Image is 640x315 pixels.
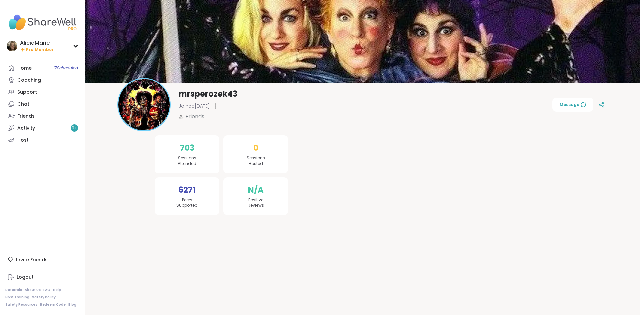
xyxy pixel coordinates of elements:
div: Activity [17,125,35,132]
div: Coaching [17,77,41,84]
span: 6271 [178,184,196,196]
button: Message [552,98,593,112]
span: Sessions Hosted [247,155,265,167]
a: Coaching [5,74,80,86]
span: Message [560,102,586,108]
div: Invite Friends [5,254,80,266]
a: Help [53,288,61,292]
div: AliciaMarie [20,39,54,47]
span: Joined [DATE] [179,103,210,109]
a: Activity9+ [5,122,80,134]
div: Friends [17,113,35,120]
img: ShareWell Nav Logo [5,11,80,34]
a: About Us [25,288,41,292]
span: Peers Supported [176,197,198,209]
div: Host [17,137,29,144]
img: mrsperozek43 [118,79,170,130]
a: Host [5,134,80,146]
span: 9 + [72,125,77,131]
span: Pro Member [26,47,54,53]
a: Chat [5,98,80,110]
span: 703 [180,142,194,154]
div: Support [17,89,37,96]
a: Support [5,86,80,98]
a: Host Training [5,295,29,300]
div: Chat [17,101,29,108]
div: Logout [17,274,34,281]
a: Home17Scheduled [5,62,80,74]
span: Sessions Attended [178,155,196,167]
a: Referrals [5,288,22,292]
a: Safety Policy [32,295,56,300]
img: AliciaMarie [7,41,17,51]
span: 17 Scheduled [53,65,78,71]
a: Blog [68,302,76,307]
span: Positive Reviews [248,197,264,209]
span: mrsperozek43 [179,89,237,99]
span: 0 [253,142,258,154]
a: Friends [5,110,80,122]
a: Redeem Code [40,302,66,307]
a: FAQ [43,288,50,292]
a: Safety Resources [5,302,37,307]
span: N/A [248,184,264,196]
span: Friends [185,113,204,121]
div: Home [17,65,32,72]
a: Logout [5,271,80,283]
